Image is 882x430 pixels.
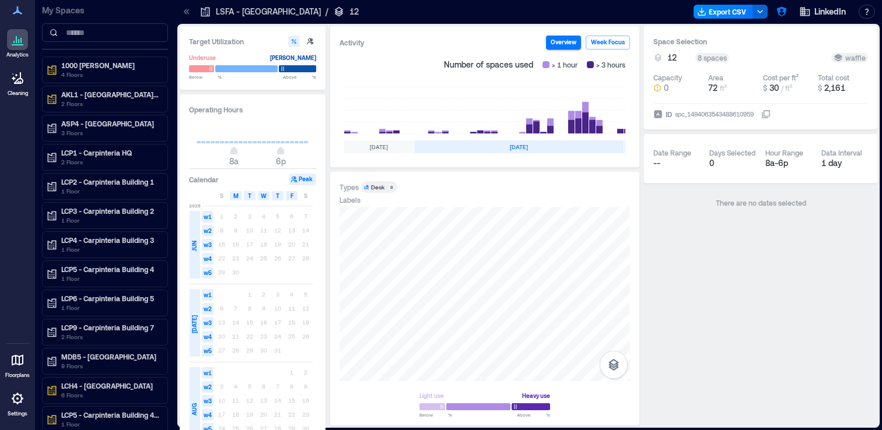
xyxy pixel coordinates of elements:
[202,317,213,329] span: w3
[709,157,756,169] div: 0
[61,61,159,70] p: 1000 [PERSON_NAME]
[439,54,630,75] div: Number of spaces used
[202,367,213,379] span: w1
[5,372,30,379] p: Floorplans
[821,148,862,157] div: Data Interval
[6,51,29,58] p: Analytics
[61,381,159,390] p: LCH4 - [GEOGRAPHIC_DATA]
[2,346,33,382] a: Floorplans
[818,84,822,92] span: $
[708,73,723,82] div: Area
[61,206,159,216] p: LCP3 - Carpinteria Building 2
[190,241,199,251] span: JUN
[821,157,868,169] div: 1 day
[552,59,577,71] span: > 1 hour
[202,381,213,393] span: w2
[824,83,845,93] span: 2,161
[202,225,213,237] span: w2
[419,390,444,401] div: Light use
[761,110,771,119] button: IDspc_1494063543488610959
[189,104,316,115] h3: Operating Hours
[371,183,384,191] div: Desk
[190,315,199,333] span: [DATE]
[8,410,27,417] p: Settings
[419,411,452,418] span: Below %
[546,36,581,50] button: Overview
[517,411,550,418] span: Above %
[344,140,414,153] div: [DATE]
[708,83,717,93] span: 72
[666,108,672,120] span: ID
[202,303,213,315] span: w2
[796,2,849,21] button: LinkedIn
[202,253,213,265] span: w4
[202,395,213,407] span: w3
[61,323,159,332] p: LCP9 - Carpinteria Building 7
[61,99,159,108] p: 2 Floors
[720,84,727,92] span: ft²
[289,174,316,185] button: Peak
[3,64,32,100] a: Cleaning
[216,6,321,17] p: LSFA - [GEOGRAPHIC_DATA]
[229,156,239,166] span: 8a
[233,191,239,200] span: M
[414,140,624,153] div: [DATE]
[304,191,307,200] span: S
[202,409,213,421] span: w4
[694,5,753,19] button: Export CSV
[653,148,691,157] div: Date Range
[61,410,159,420] p: LCP5 - Carpinteria Building 4 WAFFLE DEMO
[61,119,159,128] p: ASP4 - [GEOGRAPHIC_DATA]
[61,177,159,186] p: LCP2 - Carpinteria Building 1
[695,53,729,62] div: 8 spaces
[3,26,32,62] a: Analytics
[8,90,28,97] p: Cleaning
[42,5,168,16] p: My Spaces
[202,345,213,357] span: w5
[189,52,216,64] div: Underuse
[653,36,868,47] h3: Space Selection
[653,73,682,82] div: Capacity
[190,403,199,415] span: AUG
[586,36,630,50] button: Week Focus
[61,332,159,341] p: 2 Floors
[202,239,213,251] span: w3
[61,265,159,274] p: LCP5 - Carpinteria Building 4
[339,195,360,205] div: Labels
[61,303,159,312] p: 1 Floor
[765,157,812,169] div: 8a - 6p
[202,211,213,223] span: w1
[61,361,159,371] p: 9 Floors
[522,390,550,401] div: Heavy use
[763,73,799,82] div: Cost per ft²
[61,274,159,283] p: 1 Floor
[61,235,159,245] p: LCP4 - Carpinteria Building 3
[61,245,159,254] p: 1 Floor
[667,52,677,64] span: 12
[248,191,251,200] span: T
[674,108,755,120] div: spc_1494063543488610959
[596,59,625,71] span: > 3 hours
[763,82,813,94] button: $ 30 / ft²
[834,53,866,62] div: waffle
[349,6,359,17] p: 12
[61,294,159,303] p: LCP6 - Carpinteria Building 5
[61,70,159,79] p: 4 Floors
[270,52,316,64] div: [PERSON_NAME]
[653,82,703,94] button: 0
[61,90,159,99] p: AKL1 - [GEOGRAPHIC_DATA] (CEO Suites)
[61,148,159,157] p: LCP1 - Carpinteria HQ
[664,82,668,94] span: 0
[61,157,159,167] p: 2 Floors
[61,352,159,361] p: MDB5 - [GEOGRAPHIC_DATA]
[624,140,841,153] div: [DATE]
[290,191,293,200] span: F
[339,182,359,192] div: Types
[61,128,159,138] p: 3 Floors
[653,158,660,168] span: --
[61,186,159,196] p: 1 Floor
[716,199,806,207] span: There are no dates selected
[283,73,316,80] span: Above %
[202,289,213,301] span: w1
[202,267,213,279] span: w5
